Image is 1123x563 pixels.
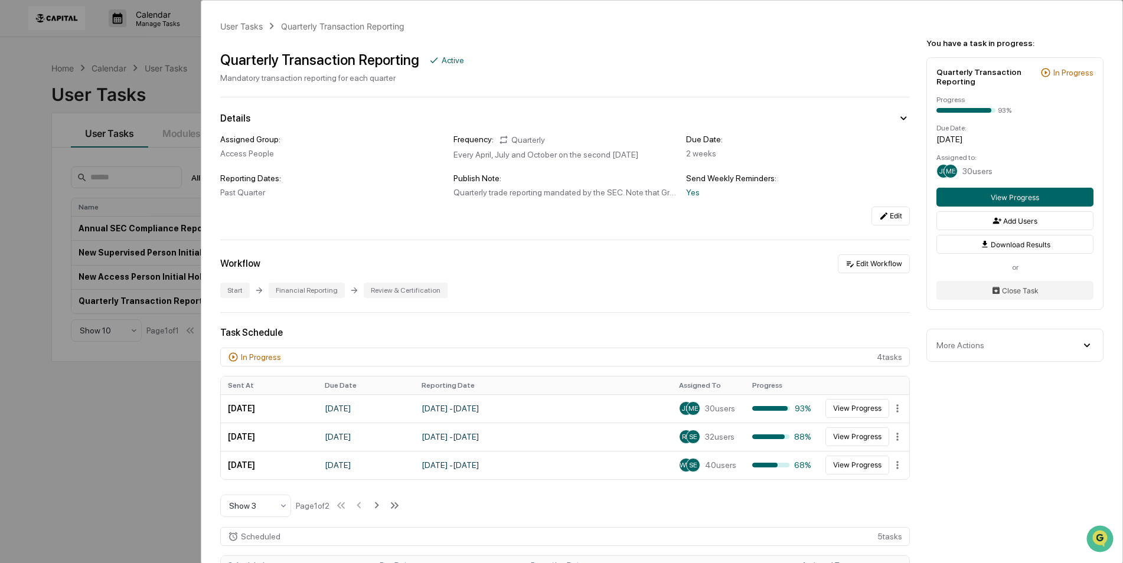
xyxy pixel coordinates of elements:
div: Yes [686,188,910,197]
span: RE [682,433,690,441]
td: [DATE] - [DATE] [414,394,672,423]
span: 30 users [705,404,735,413]
div: Page 1 of 2 [296,501,329,510]
span: ME [946,167,956,175]
span: WW [680,461,693,469]
div: Access People [220,149,444,158]
td: [DATE] [318,451,414,479]
iframe: Open customer support [1085,524,1117,556]
span: SE [689,433,697,441]
div: Start [220,283,250,298]
div: Progress [936,96,1093,104]
td: [DATE] - [DATE] [414,423,672,451]
p: How can we help? [12,25,215,44]
span: 40 users [705,460,736,470]
div: 2 weeks [686,149,910,158]
span: 30 users [962,166,993,176]
div: 🔎 [12,172,21,182]
div: Active [442,55,464,65]
div: User Tasks [220,21,263,31]
div: Scheduled [241,532,280,541]
div: Workflow [220,258,260,269]
span: JH [939,167,948,175]
div: Send Weekly Reminders: [686,174,910,183]
span: Preclearance [24,149,76,161]
a: Powered byPylon [83,199,143,209]
div: Quarterly Transaction Reporting [281,21,404,31]
td: [DATE] [221,451,318,479]
div: You have a task in progress: [926,38,1104,48]
span: SE [689,461,697,469]
div: In Progress [241,352,281,362]
th: Reporting Date [414,377,672,394]
div: Task Schedule [220,327,910,338]
span: Attestations [97,149,146,161]
div: Reporting Dates: [220,174,444,183]
th: Progress [745,377,818,394]
div: Due Date: [686,135,910,144]
div: 68% [752,460,811,470]
span: 32 users [705,432,734,441]
div: More Actions [936,341,984,350]
a: 🖐️Preclearance [7,144,81,165]
div: Frequency: [453,135,494,145]
div: In Progress [1053,68,1093,77]
button: Edit [871,207,910,225]
div: or [936,263,1093,271]
div: 88% [752,432,811,441]
div: Financial Reporting [269,283,345,298]
div: 5 task s [220,527,910,546]
button: Add Users [936,211,1093,230]
button: View Progress [825,427,889,446]
td: [DATE] [318,423,414,451]
div: 93% [752,404,811,413]
button: Close Task [936,281,1093,300]
div: Quarterly Transaction Reporting [936,67,1036,86]
div: Past Quarter [220,188,444,197]
div: 4 task s [220,348,910,366]
button: View Progress [825,456,889,474]
button: Start new chat [201,94,215,108]
td: [DATE] - [DATE] [414,451,672,479]
img: 1746055101610-c473b297-6a78-478c-a979-82029cc54cd1 [12,90,33,112]
th: Assigned To [672,377,745,394]
a: 🗄️Attestations [81,144,151,165]
th: Due Date [318,377,414,394]
div: Publish Note: [453,174,677,183]
button: Edit Workflow [838,254,910,273]
span: ME [688,404,698,413]
td: [DATE] [318,394,414,423]
div: [DATE] [936,135,1093,144]
div: 🖐️ [12,150,21,159]
th: Sent At [221,377,318,394]
div: Details [220,113,250,124]
div: Review & Certification [364,283,448,298]
span: Data Lookup [24,171,74,183]
div: Assigned to: [936,153,1093,162]
button: View Progress [825,399,889,418]
button: View Progress [936,188,1093,207]
button: Download Results [936,235,1093,254]
td: [DATE] [221,394,318,423]
div: Quarterly [498,135,545,145]
div: We're available if you need us! [40,102,149,112]
input: Clear [31,54,195,66]
span: JH [681,404,691,413]
div: 93% [998,106,1011,114]
div: Quarterly Transaction Reporting [220,51,419,68]
td: [DATE] [221,423,318,451]
div: 🗄️ [86,150,95,159]
div: Every April, July and October on the second [DATE] [453,150,677,159]
div: Assigned Group: [220,135,444,144]
span: Pylon [117,200,143,209]
div: Quarterly trade reporting mandated by the SEC. Note that Greenboard now supports additional conne... [453,188,677,197]
div: Mandatory transaction reporting for each quarter [220,73,464,83]
div: Due Date: [936,124,1093,132]
div: Start new chat [40,90,194,102]
a: 🔎Data Lookup [7,166,79,188]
